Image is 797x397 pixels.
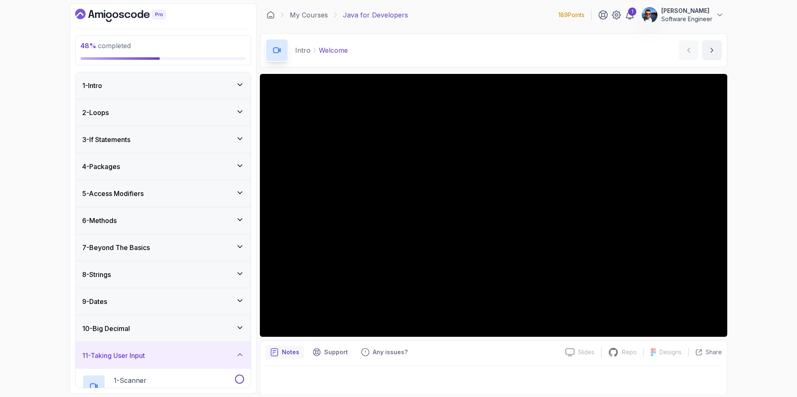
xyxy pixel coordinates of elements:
[308,346,353,359] button: Support button
[75,9,185,22] a: Dashboard
[628,7,636,16] div: 1
[76,99,251,126] button: 2-Loops
[558,11,584,19] p: 189 Points
[324,348,348,356] p: Support
[76,72,251,99] button: 1-Intro
[82,108,109,118] h3: 2 - Loops
[82,323,130,333] h3: 10 - Big Decimal
[290,10,328,20] a: My Courses
[622,348,637,356] p: Repo
[81,42,131,50] span: completed
[82,135,130,145] h3: 3 - If Statements
[661,15,712,23] p: Software Engineer
[76,153,251,180] button: 4-Packages
[76,342,251,369] button: 11-Taking User Input
[642,7,658,23] img: user profile image
[373,348,408,356] p: Any issues?
[82,270,111,279] h3: 8 - Strings
[76,180,251,207] button: 5-Access Modifiers
[76,315,251,342] button: 10-Big Decimal
[76,126,251,153] button: 3-If Statements
[679,40,699,60] button: previous content
[114,375,147,385] p: 1 - Scanner
[82,81,102,91] h3: 1 - Intro
[660,348,682,356] p: Designs
[319,45,348,55] p: Welcome
[260,74,727,337] iframe: 1 - Hi
[343,10,408,20] p: Java for Developers
[265,346,304,359] button: notes button
[625,10,635,20] a: 1
[76,207,251,234] button: 6-Methods
[356,346,413,359] button: Feedback button
[82,216,117,225] h3: 6 - Methods
[688,348,722,356] button: Share
[578,348,594,356] p: Slides
[76,261,251,288] button: 8-Strings
[82,162,120,172] h3: 4 - Packages
[702,40,722,60] button: next content
[706,348,722,356] p: Share
[295,45,310,55] p: Intro
[282,348,299,356] p: Notes
[81,42,96,50] span: 48 %
[82,243,150,252] h3: 7 - Beyond The Basics
[82,189,144,198] h3: 5 - Access Modifiers
[661,7,712,15] p: [PERSON_NAME]
[76,288,251,315] button: 9-Dates
[641,7,724,23] button: user profile image[PERSON_NAME]Software Engineer
[76,234,251,261] button: 7-Beyond The Basics
[82,350,145,360] h3: 11 - Taking User Input
[82,297,107,306] h3: 9 - Dates
[266,11,275,19] a: Dashboard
